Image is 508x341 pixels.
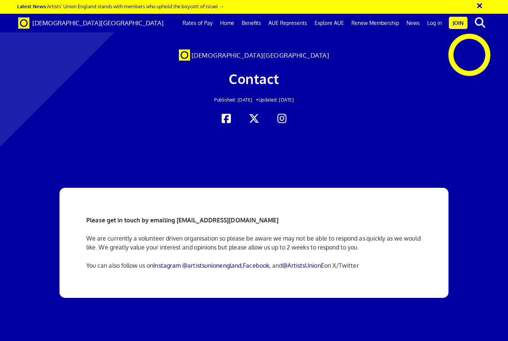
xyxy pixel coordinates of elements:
a: @ArtistsUnionE [282,262,324,269]
span: [DEMOGRAPHIC_DATA][GEOGRAPHIC_DATA] [32,19,164,27]
a: Rates of Pay [179,14,216,32]
span: [DEMOGRAPHIC_DATA][GEOGRAPHIC_DATA] [192,51,329,59]
a: Explore AUE [311,14,348,32]
span: Published: [DATE] • [214,97,258,103]
a: Facebook [243,262,269,269]
a: Benefits [238,14,265,32]
h2: Updated: [DATE] [99,97,409,102]
a: Log in [424,14,446,32]
span: Contact [229,70,279,87]
a: Home [216,14,238,32]
p: You can also follow us on , , and on X/Twitter [86,261,422,270]
a: Brand [DEMOGRAPHIC_DATA][GEOGRAPHIC_DATA] [13,14,169,32]
a: AUE Represents [265,14,311,32]
a: Instagram @artistsunionengland [153,262,241,269]
strong: Please get in touch by emailing [EMAIL_ADDRESS][DOMAIN_NAME] [86,216,279,224]
strong: Latest News: [17,3,47,9]
p: We are currently a volunteer driven organisation so please be aware we may not be able to respond... [86,234,422,252]
a: News [403,14,424,32]
a: Latest News:Artists’ Union England stands with members who uphold the boycott of Israel → [17,3,224,9]
a: Renew Membership [348,14,403,32]
button: search [469,15,492,30]
a: Join [449,17,467,29]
